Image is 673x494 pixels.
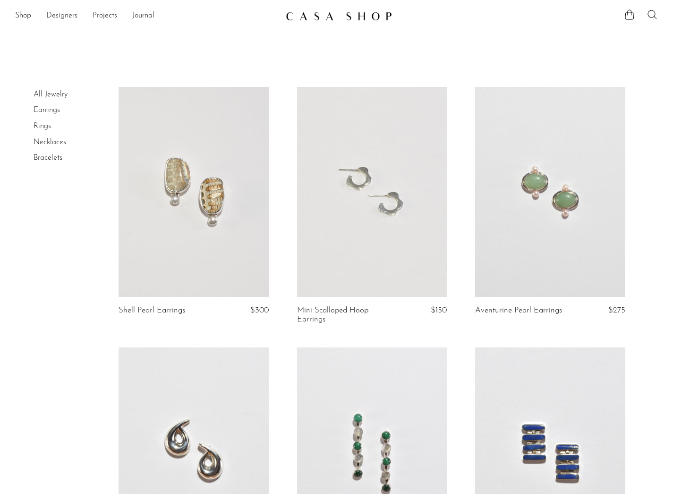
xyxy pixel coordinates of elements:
[34,154,62,162] a: Bracelets
[93,10,117,22] a: Projects
[431,306,447,314] span: $150
[15,8,278,24] nav: Desktop navigation
[119,306,185,315] a: Shell Pearl Earrings
[297,306,396,324] a: Mini Scalloped Hoop Earrings
[46,10,77,22] a: Designers
[34,139,66,146] a: Necklaces
[15,8,278,24] ul: NEW HEADER MENU
[132,10,154,22] a: Journal
[15,10,31,22] a: Shop
[475,306,562,315] a: Aventurine Pearl Earrings
[250,306,269,314] span: $300
[34,91,68,98] a: All Jewelry
[34,122,51,130] a: Rings
[34,106,60,114] a: Earrings
[608,306,625,314] span: $275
